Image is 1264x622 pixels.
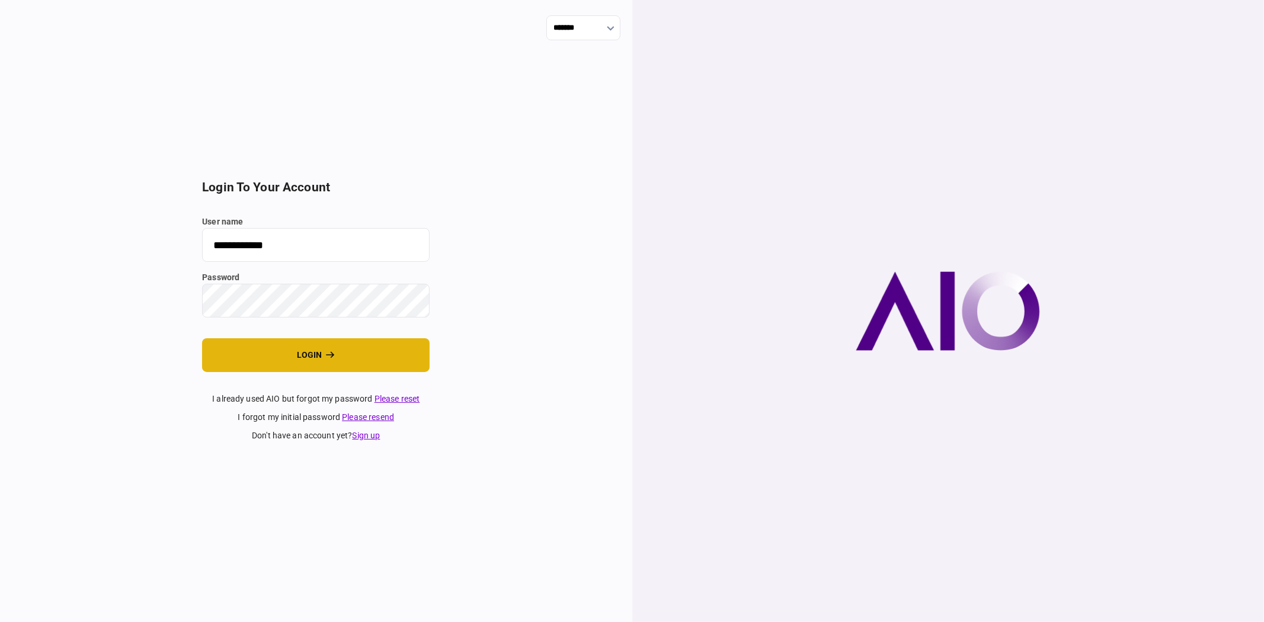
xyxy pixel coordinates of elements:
[342,412,394,422] a: Please resend
[202,393,430,405] div: I already used AIO but forgot my password
[375,394,420,403] a: Please reset
[202,284,430,318] input: password
[202,216,430,228] label: user name
[856,271,1040,351] img: AIO company logo
[202,411,430,424] div: I forgot my initial password
[202,180,430,195] h2: login to your account
[202,429,430,442] div: don't have an account yet ?
[353,431,380,440] a: Sign up
[546,15,620,40] input: show language options
[202,271,430,284] label: password
[202,228,430,262] input: user name
[202,338,430,372] button: login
